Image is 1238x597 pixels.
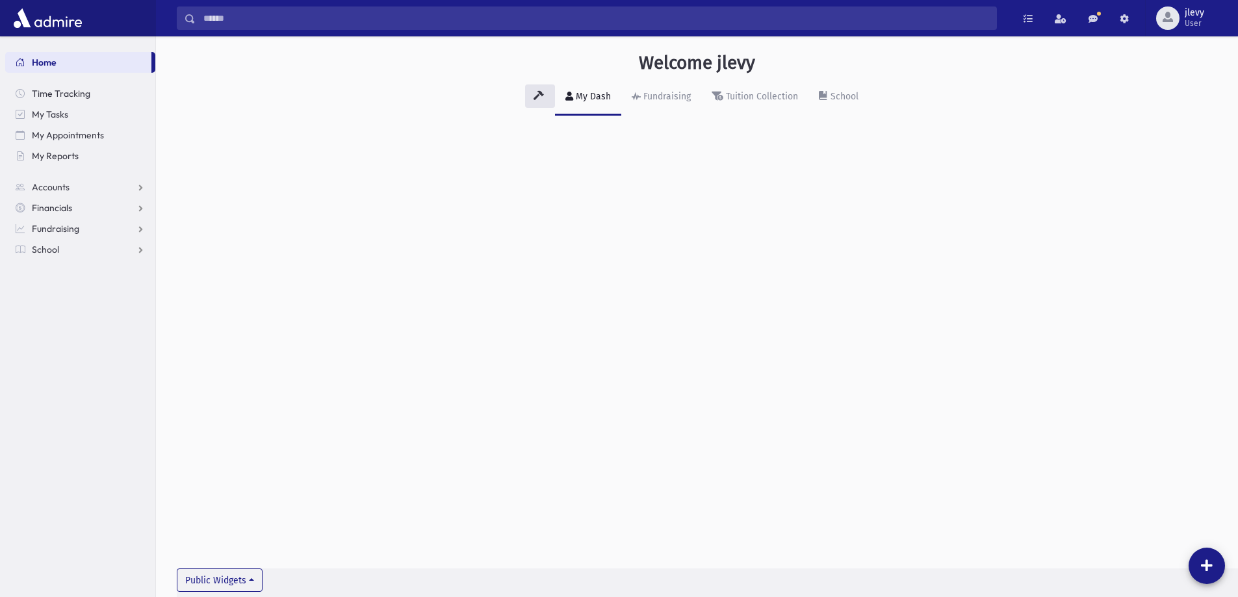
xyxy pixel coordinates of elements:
[5,146,155,166] a: My Reports
[5,125,155,146] a: My Appointments
[5,197,155,218] a: Financials
[701,79,808,116] a: Tuition Collection
[32,223,79,235] span: Fundraising
[621,79,701,116] a: Fundraising
[808,79,869,116] a: School
[10,5,85,31] img: AdmirePro
[5,83,155,104] a: Time Tracking
[32,129,104,141] span: My Appointments
[5,218,155,239] a: Fundraising
[177,568,263,592] button: Public Widgets
[641,91,691,102] div: Fundraising
[723,91,798,102] div: Tuition Collection
[5,239,155,260] a: School
[32,108,68,120] span: My Tasks
[32,244,59,255] span: School
[32,181,70,193] span: Accounts
[32,57,57,68] span: Home
[639,52,755,74] h3: Welcome jlevy
[555,79,621,116] a: My Dash
[5,177,155,197] a: Accounts
[828,91,858,102] div: School
[573,91,611,102] div: My Dash
[1185,18,1204,29] span: User
[1185,8,1204,18] span: jlevy
[32,202,72,214] span: Financials
[5,104,155,125] a: My Tasks
[32,88,90,99] span: Time Tracking
[5,52,151,73] a: Home
[32,150,79,162] span: My Reports
[196,6,996,30] input: Search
